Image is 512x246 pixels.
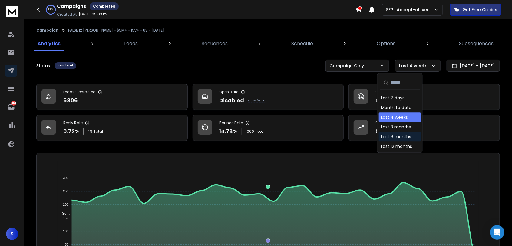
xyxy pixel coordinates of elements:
[6,228,18,240] button: S
[329,63,366,69] p: Campaign Only
[399,63,430,69] p: Last 4 weeks
[450,4,501,16] button: Get Free Credits
[220,121,243,125] p: Bounce Rate
[202,40,228,47] p: Sequences
[48,8,54,12] p: 100 %
[5,101,17,113] a: 1454
[55,62,76,69] div: Completed
[63,190,68,193] tspan: 250
[459,40,494,47] p: Subsequences
[121,36,141,51] a: Leads
[94,129,103,134] span: Total
[381,95,405,101] div: Last 7 days
[291,40,313,47] p: Schedule
[463,7,497,13] p: Get Free Credits
[198,36,231,51] a: Sequences
[220,90,239,95] p: Open Rate
[490,225,504,240] div: Open Intercom Messenger
[63,203,68,207] tspan: 200
[79,12,108,17] p: [DATE] 05:03 PM
[34,36,64,51] a: Analytics
[63,96,78,105] p: 6806
[124,40,138,47] p: Leads
[381,134,411,140] div: Last 6 months
[193,115,344,141] a: Bounce Rate14.78%1006Total
[456,36,497,51] a: Subsequences
[193,84,344,110] a: Open RateDisabledKnow More
[90,2,119,10] div: Completed
[63,127,80,136] p: 0.72 %
[375,127,379,136] p: 0
[38,40,61,47] p: Analytics
[348,84,500,110] a: Click RateDisabledKnow More
[63,216,68,220] tspan: 150
[36,28,58,33] button: Campaign
[63,176,68,180] tspan: 300
[288,36,317,51] a: Schedule
[6,6,18,17] img: logo
[248,98,265,103] p: Know More
[88,129,92,134] span: 49
[381,143,412,149] div: Last 12 months
[375,90,394,95] p: Click Rate
[373,36,399,51] a: Options
[36,63,51,69] p: Status:
[256,129,265,134] span: Total
[68,28,164,33] p: FALSE 12 [PERSON_NAME] - $5M+ - 15y+ - US - [DATE]
[220,96,244,105] p: Disabled
[375,96,400,105] p: Disabled
[377,40,396,47] p: Options
[63,121,83,125] p: Reply Rate
[63,90,96,95] p: Leads Contacted
[57,12,78,17] p: Created At:
[381,105,412,111] div: Month to date
[386,7,434,13] p: SEP | Accept-all verifications
[57,3,86,10] h1: Campaigns
[246,129,254,134] span: 1006
[375,121,400,125] p: Opportunities
[11,101,16,106] p: 1454
[36,84,188,110] a: Leads Contacted6806
[36,115,188,141] a: Reply Rate0.72%49Total
[220,127,238,136] p: 14.78 %
[381,124,411,130] div: Last 3 months
[348,115,500,141] a: Opportunities0$0
[381,114,408,120] div: Last 4 weeks
[447,60,500,72] button: [DATE] - [DATE]
[63,230,68,233] tspan: 100
[58,211,70,216] span: Sent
